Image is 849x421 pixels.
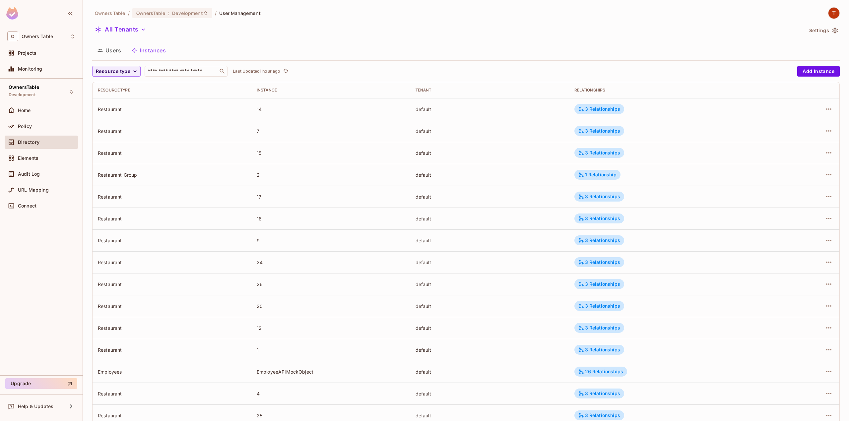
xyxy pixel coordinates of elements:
[281,67,290,75] span: Click to refresh data
[578,194,620,200] div: 3 Relationships
[18,171,40,177] span: Audit Log
[136,10,165,16] span: OwnersTable
[257,281,405,287] div: 26
[578,303,620,309] div: 3 Relationships
[416,215,564,222] div: default
[257,303,405,309] div: 20
[7,31,18,41] span: O
[98,237,246,244] div: Restaurant
[416,325,564,331] div: default
[92,24,149,35] button: All Tenants
[257,237,405,244] div: 9
[18,203,36,209] span: Connect
[257,88,405,93] div: Instance
[18,50,36,56] span: Projects
[18,404,53,409] span: Help & Updates
[578,391,620,396] div: 3 Relationships
[92,42,126,59] button: Users
[416,237,564,244] div: default
[416,128,564,134] div: default
[215,10,217,16] li: /
[578,237,620,243] div: 3 Relationships
[95,10,125,16] span: the active workspace
[257,128,405,134] div: 7
[98,150,246,156] div: Restaurant
[98,259,246,266] div: Restaurant
[257,325,405,331] div: 12
[416,88,564,93] div: Tenant
[98,412,246,419] div: Restaurant
[578,259,620,265] div: 3 Relationships
[578,412,620,418] div: 3 Relationships
[416,369,564,375] div: default
[98,172,246,178] div: Restaurant_Group
[98,194,246,200] div: Restaurant
[98,303,246,309] div: Restaurant
[6,7,18,20] img: SReyMgAAAABJRU5ErkJggg==
[98,106,246,112] div: Restaurant
[416,391,564,397] div: default
[578,128,620,134] div: 3 Relationships
[98,347,246,353] div: Restaurant
[578,215,620,221] div: 3 Relationships
[257,150,405,156] div: 15
[18,108,31,113] span: Home
[167,11,170,16] span: :
[416,347,564,353] div: default
[257,412,405,419] div: 25
[257,194,405,200] div: 17
[578,150,620,156] div: 3 Relationships
[578,325,620,331] div: 3 Relationships
[128,10,130,16] li: /
[257,391,405,397] div: 4
[18,124,32,129] span: Policy
[257,215,405,222] div: 16
[257,369,405,375] div: EmployeeAPIMockObject
[416,412,564,419] div: default
[578,281,620,287] div: 3 Relationships
[98,369,246,375] div: Employees
[9,85,39,90] span: OwnersTable
[416,281,564,287] div: default
[98,281,246,287] div: Restaurant
[98,391,246,397] div: Restaurant
[172,10,203,16] span: Development
[257,106,405,112] div: 14
[98,325,246,331] div: Restaurant
[578,369,623,375] div: 26 Relationships
[282,67,290,75] button: refresh
[797,66,840,77] button: Add Instance
[578,106,620,112] div: 3 Relationships
[578,347,620,353] div: 3 Relationships
[807,25,840,36] button: Settings
[416,194,564,200] div: default
[22,34,53,39] span: Workspace: Owners Table
[578,172,617,178] div: 1 Relationship
[416,259,564,266] div: default
[98,128,246,134] div: Restaurant
[98,215,246,222] div: Restaurant
[126,42,171,59] button: Instances
[18,187,49,193] span: URL Mapping
[574,88,766,93] div: Relationships
[416,303,564,309] div: default
[416,106,564,112] div: default
[18,155,38,161] span: Elements
[828,8,839,19] img: TableSteaks Development
[18,140,39,145] span: Directory
[416,150,564,156] div: default
[9,92,35,97] span: Development
[18,66,42,72] span: Monitoring
[92,66,141,77] button: Resource type
[5,378,77,389] button: Upgrade
[257,347,405,353] div: 1
[96,67,130,76] span: Resource type
[257,259,405,266] div: 24
[416,172,564,178] div: default
[283,68,289,75] span: refresh
[233,69,280,74] p: Last Updated 1 hour ago
[219,10,261,16] span: User Management
[257,172,405,178] div: 2
[98,88,246,93] div: Resource type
